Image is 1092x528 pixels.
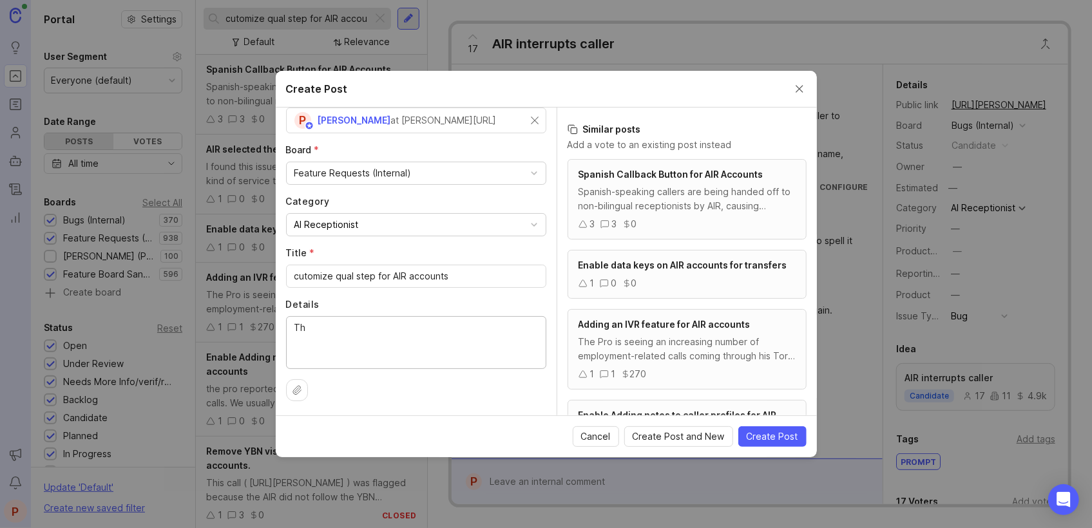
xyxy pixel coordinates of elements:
[286,298,546,311] label: Details
[579,410,777,435] span: Enable Adding notes to caller profiles for AIR accounts
[294,166,412,180] div: Feature Requests (Internal)
[579,185,796,213] div: Spanish-speaking callers are being handed off to non-bilingual receptionists by AIR, causing conf...
[304,121,314,131] img: member badge
[286,195,546,208] label: Category
[568,159,807,240] a: Spanish Callback Button for AIR AccountsSpanish-speaking callers are being handed off to non-bili...
[581,430,611,443] span: Cancel
[624,426,733,447] button: Create Post and New
[631,276,637,290] div: 0
[286,81,348,97] h2: Create Post
[573,426,619,447] button: Cancel
[286,247,315,258] span: Title (required)
[590,367,595,381] div: 1
[611,276,617,290] div: 0
[792,82,807,96] button: Close create post modal
[633,430,725,443] span: Create Post and New
[294,321,538,363] textarea: This
[391,113,497,127] div: at [PERSON_NAME][URL]
[590,276,595,290] div: 1
[294,218,359,232] div: AI Receptionist
[568,309,807,390] a: Adding an IVR feature for AIR accountsThe Pro is seeing an increasing number of employment-relate...
[286,144,320,155] span: Board (required)
[590,217,595,231] div: 3
[568,400,807,495] a: Enable Adding notes to caller profiles for AIR accounts
[579,319,751,330] span: Adding an IVR feature for AIR accounts
[568,250,807,299] a: Enable data keys on AIR accounts for transfers100
[568,138,807,151] p: Add a vote to an existing post instead
[630,367,647,381] div: 270
[612,217,617,231] div: 3
[1048,484,1079,515] div: Open Intercom Messenger
[631,217,637,231] div: 0
[294,269,538,283] input: Short, descriptive title
[318,115,391,126] span: [PERSON_NAME]
[579,335,796,363] div: The Pro is seeing an increasing number of employment-related calls coming through his Tort Intake...
[738,426,807,447] button: Create Post
[568,123,807,136] h3: Similar posts
[579,259,787,270] span: Enable data keys on AIR accounts for transfers
[579,169,763,180] span: Spanish Callback Button for AIR Accounts
[611,367,616,381] div: 1
[747,430,798,443] span: Create Post
[294,112,311,129] div: P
